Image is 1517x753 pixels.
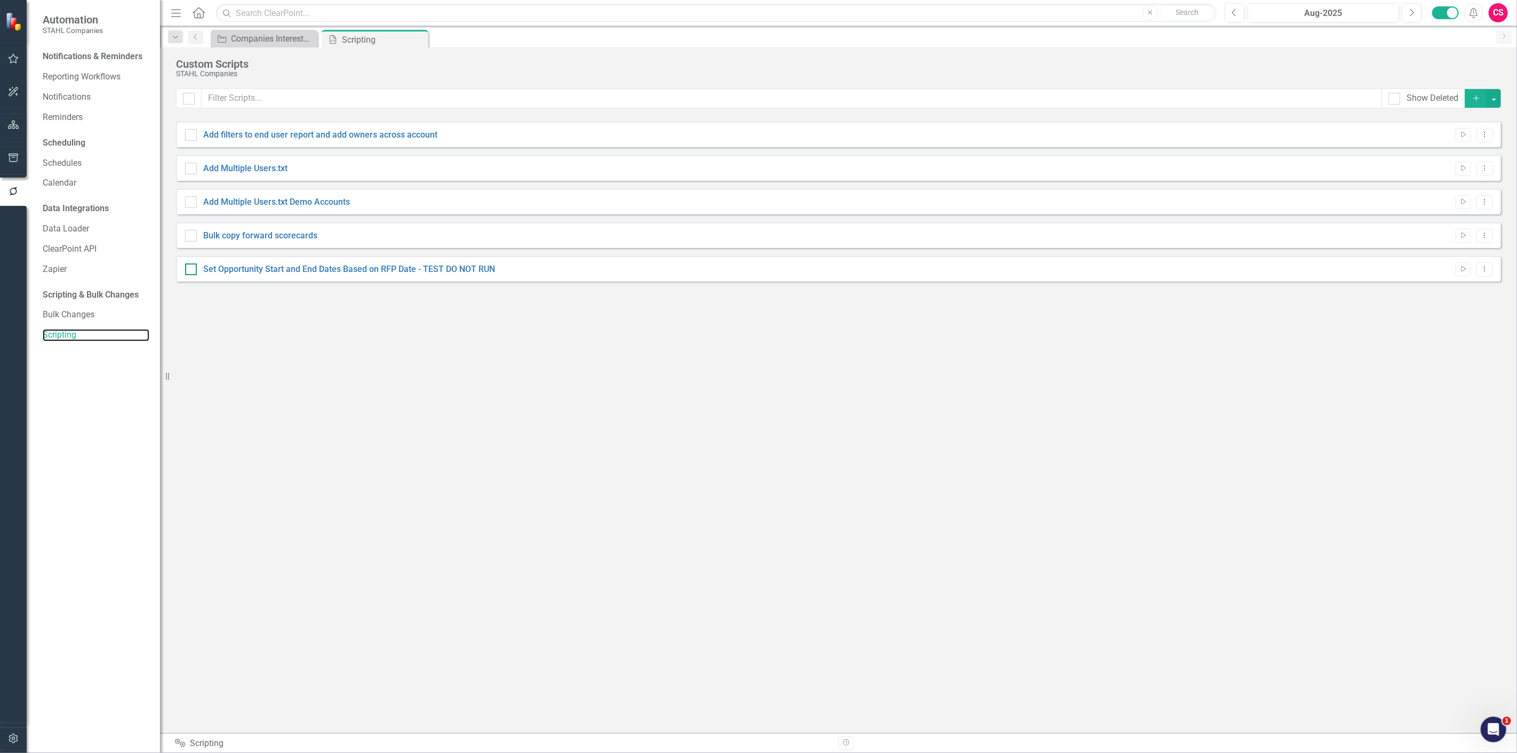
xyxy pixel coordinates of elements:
[176,58,1496,70] div: Custom Scripts
[1407,92,1458,105] div: Show Deleted
[342,33,426,46] div: Scripting
[176,70,1496,78] div: STAHL Companies
[1176,8,1199,17] span: Search
[216,4,1217,22] input: Search ClearPoint...
[43,289,139,301] div: Scripting & Bulk Changes
[43,177,149,189] a: Calendar
[43,223,149,235] a: Data Loader
[1248,3,1399,22] button: Aug-2025
[231,32,315,45] div: Companies Interested Report
[1251,7,1395,20] div: Aug-2025
[5,12,24,30] img: ClearPoint Strategy
[203,197,350,207] a: Add Multiple Users.txt Demo Accounts
[1503,717,1511,725] span: 1
[43,309,149,321] a: Bulk Changes
[203,230,317,241] a: Bulk copy forward scorecards
[43,71,149,83] a: Reporting Workflows
[175,738,831,750] div: Scripting
[43,329,149,341] a: Scripting
[43,157,149,170] a: Schedules
[43,243,149,255] a: ClearPoint API
[43,13,103,26] span: Automation
[43,263,149,276] a: Zapier
[43,91,149,103] a: Notifications
[43,203,109,215] div: Data Integrations
[1481,717,1506,742] iframe: Intercom live chat
[203,264,495,274] a: Set Opportunity Start and End Dates Based on RFP Date - TEST DO NOT RUN
[203,163,288,173] a: Add Multiple Users.txt
[201,89,1382,108] input: Filter Scripts...
[1489,3,1508,22] button: CS
[213,32,315,45] a: Companies Interested Report
[43,111,149,124] a: Reminders
[43,51,142,63] div: Notifications & Reminders
[1161,5,1214,20] button: Search
[43,26,103,35] small: STAHL Companies
[203,130,437,140] a: Add filters to end user report and add owners across account
[43,137,85,149] div: Scheduling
